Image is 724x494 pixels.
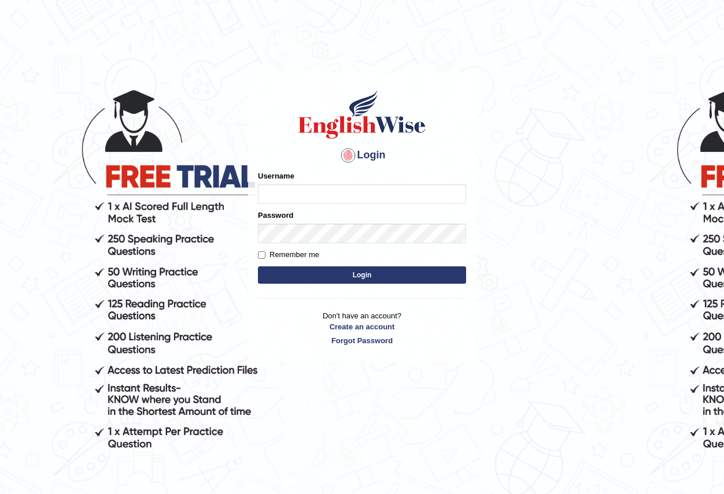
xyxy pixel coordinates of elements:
label: Remember me [258,249,319,261]
h4: Login [258,146,466,165]
a: Create an account [258,321,466,332]
img: Logo of English Wise sign in for intelligent practice with AI [296,88,428,140]
button: Login [258,266,466,284]
p: Don't have an account? [258,310,466,346]
input: Remember me [258,251,265,259]
label: Password [258,210,293,221]
a: Forgot Password [258,335,466,346]
label: Username [258,170,294,181]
